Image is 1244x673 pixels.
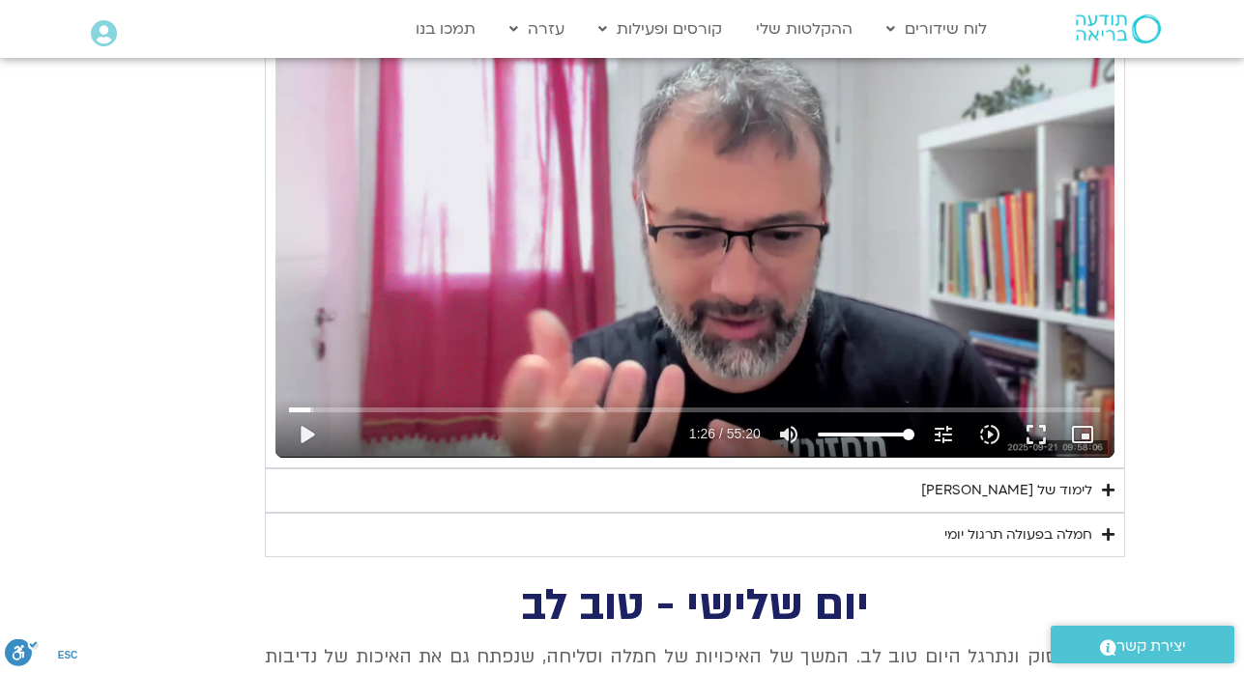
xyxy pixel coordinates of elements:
[746,11,862,47] a: ההקלטות שלי
[265,468,1125,513] summary: לימוד של [PERSON_NAME]
[877,11,997,47] a: לוח שידורים
[1051,626,1234,663] a: יצירת קשר
[589,11,732,47] a: קורסים ופעילות
[1076,14,1161,43] img: תודעה בריאה
[500,11,574,47] a: עזרה
[1116,633,1186,659] span: יצירת קשר
[944,523,1092,547] div: חמלה בפעולה תרגול יומי
[265,513,1125,557] summary: חמלה בפעולה תרגול יומי
[265,586,1125,626] h2: יום שלישי - טוב לב
[406,11,485,47] a: תמכו בנו
[921,479,1092,502] div: לימוד של [PERSON_NAME]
